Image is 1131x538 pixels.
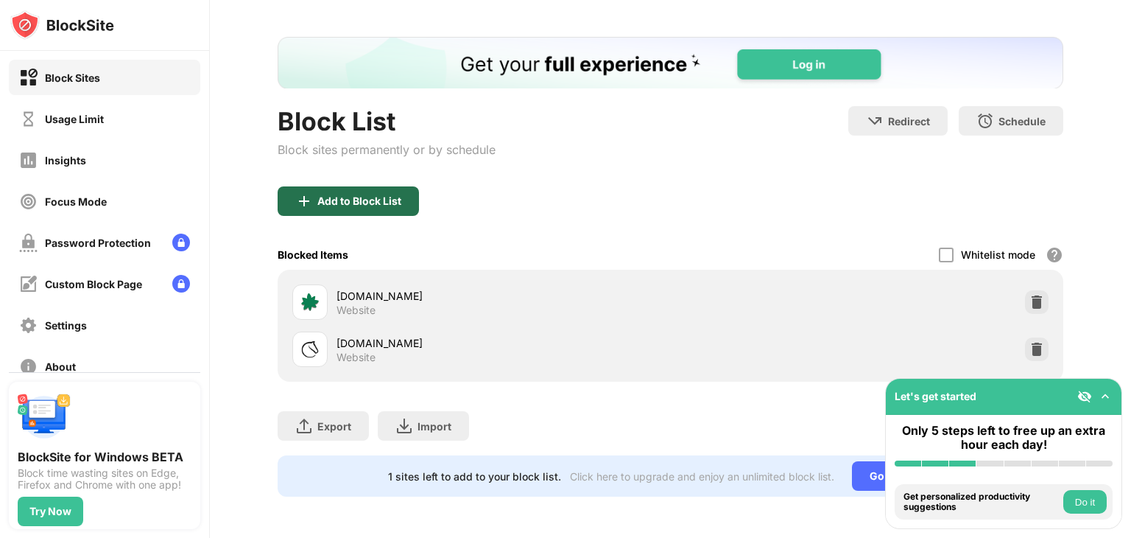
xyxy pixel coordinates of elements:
[1098,389,1113,404] img: omni-setup-toggle.svg
[895,424,1113,452] div: Only 5 steps left to free up an extra hour each day!
[10,10,114,40] img: logo-blocksite.svg
[337,304,376,317] div: Website
[172,234,190,251] img: lock-menu.svg
[903,492,1060,513] div: Get personalized productivity suggestions
[19,234,38,252] img: password-protection-off.svg
[45,360,76,373] div: About
[19,110,38,128] img: time-usage-off.svg
[301,340,319,358] img: favicons
[388,470,561,483] div: 1 sites left to add to your block list.
[45,237,151,249] div: Password Protection
[18,391,71,444] img: push-desktop.svg
[19,357,38,376] img: about-off.svg
[45,154,86,167] div: Insights
[19,192,38,211] img: focus-off.svg
[19,151,38,170] img: insights-off.svg
[278,106,496,136] div: Block List
[29,506,71,517] div: Try Now
[45,278,142,290] div: Custom Block Page
[278,37,1063,88] iframe: Banner
[45,195,107,208] div: Focus Mode
[998,115,1046,127] div: Schedule
[961,248,1035,261] div: Whitelist mode
[18,467,191,491] div: Block time wasting sites on Edge, Firefox and Chrome with one app!
[301,293,319,311] img: favicons
[1063,490,1107,514] button: Do it
[337,288,670,304] div: [DOMAIN_NAME]
[18,450,191,464] div: BlockSite for Windows BETA
[895,390,976,402] div: Let's get started
[337,335,670,351] div: [DOMAIN_NAME]
[317,195,401,207] div: Add to Block List
[45,71,100,84] div: Block Sites
[278,248,348,261] div: Blocked Items
[417,420,451,433] div: Import
[570,470,834,483] div: Click here to upgrade and enjoy an unlimited block list.
[45,319,87,332] div: Settings
[852,461,953,491] div: Go Unlimited
[888,115,930,127] div: Redirect
[278,142,496,157] div: Block sites permanently or by schedule
[337,351,376,364] div: Website
[19,316,38,335] img: settings-off.svg
[317,420,351,433] div: Export
[172,275,190,293] img: lock-menu.svg
[19,69,38,87] img: block-on.svg
[19,275,38,293] img: customize-block-page-off.svg
[45,113,104,125] div: Usage Limit
[1077,389,1092,404] img: eye-not-visible.svg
